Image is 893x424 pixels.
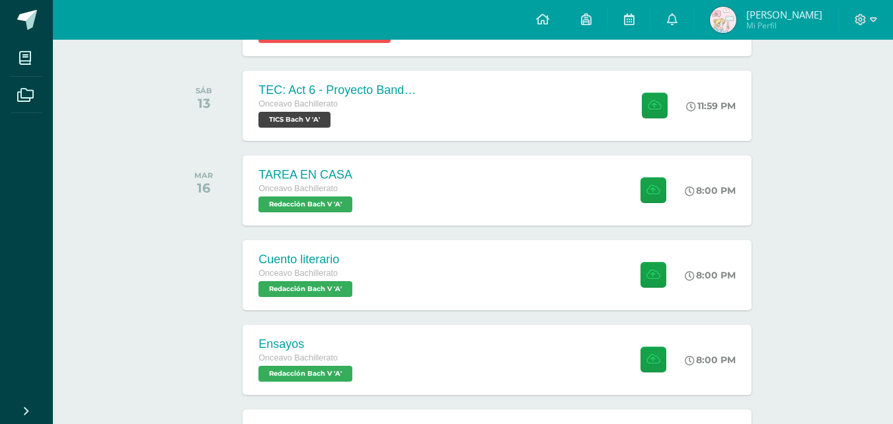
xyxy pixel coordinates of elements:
[258,99,338,108] span: Onceavo Bachillerato
[685,354,736,366] div: 8:00 PM
[258,253,356,267] div: Cuento literario
[258,112,330,128] span: TICS Bach V 'A'
[258,353,338,362] span: Onceavo Bachillerato
[258,83,417,97] div: TEC: Act 6 - Proyecto Bandera Verde
[685,269,736,281] div: 8:00 PM
[196,95,212,111] div: 13
[258,337,356,351] div: Ensayos
[194,171,213,180] div: MAR
[258,269,338,278] span: Onceavo Bachillerato
[258,168,356,182] div: TAREA EN CASA
[746,8,822,21] span: [PERSON_NAME]
[258,196,352,212] span: Redacción Bach V 'A'
[258,281,352,297] span: Redacción Bach V 'A'
[258,366,352,382] span: Redacción Bach V 'A'
[196,86,212,95] div: SÁB
[685,185,736,196] div: 8:00 PM
[710,7,736,33] img: b503dfbe7b5392f0fb8a655e01e0675b.png
[686,100,736,112] div: 11:59 PM
[194,180,213,196] div: 16
[746,20,822,31] span: Mi Perfil
[258,184,338,193] span: Onceavo Bachillerato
